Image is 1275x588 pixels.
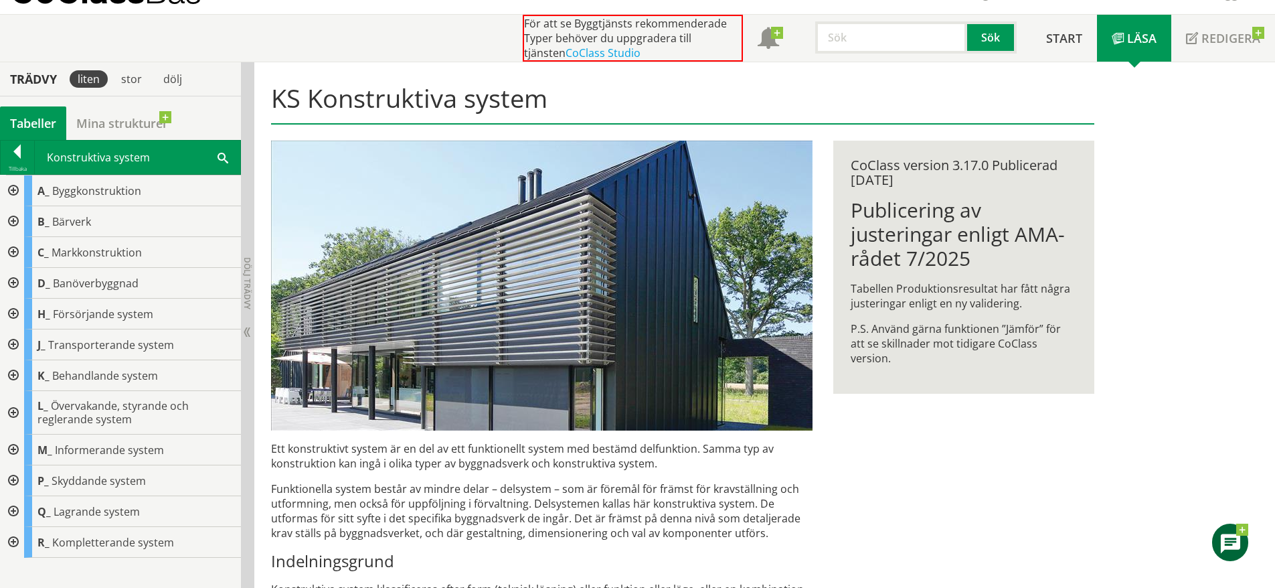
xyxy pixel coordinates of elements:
[37,535,50,550] span: R_
[758,29,779,50] span: Notifikationer
[271,141,813,431] img: structural-solar-shading.jpg
[53,307,153,321] span: Försörjande system
[52,368,158,383] span: Behandlande system
[113,70,150,88] div: stor
[1031,15,1097,62] a: Start
[851,321,1076,366] p: P.S. Använd gärna funktionen ”Jämför” för att se skillnader mot tidigare CoClass version.
[37,307,50,321] span: H_
[1171,15,1275,62] a: Redigera
[66,106,178,140] a: Mina strukturer
[218,150,228,164] span: Sök i tabellen
[271,83,1094,125] h1: KS Konstruktiva system
[35,141,240,174] div: Konstruktiva system
[1127,30,1157,46] span: Läsa
[37,398,189,427] span: Övervakande, styrande och reglerande system
[566,46,641,60] a: CoClass Studio
[815,21,967,54] input: Sök
[271,551,813,571] h3: Indelningsgrund
[1,163,34,174] div: Tillbaka
[37,245,49,260] span: C_
[155,70,190,88] div: dölj
[967,21,1017,54] button: Sök
[37,214,50,229] span: B_
[52,535,174,550] span: Kompletterande system
[271,482,813,540] p: Funktionella system består av mindre delar – delsystem – som är föremål för främst för krav­ställ...
[37,276,50,291] span: D_
[70,70,108,88] div: liten
[1097,15,1171,62] a: Läsa
[851,198,1076,271] h1: Publicering av justeringar enligt AMA-rådet 7/2025
[52,473,146,488] span: Skyddande system
[1201,30,1260,46] span: Redigera
[242,257,253,309] span: Dölj trädvy
[271,441,813,471] p: Ett konstruktivt system är en del av ett funktionellt system med bestämd delfunktion. Samma typ a...
[3,72,64,86] div: Trädvy
[851,281,1076,311] p: Tabellen Produktionsresultat har fått några justeringar enligt en ny validering.
[37,338,46,352] span: J_
[37,504,51,519] span: Q_
[37,398,48,413] span: L_
[37,368,50,383] span: K_
[53,276,139,291] span: Banöverbyggnad
[37,473,49,488] span: P_
[52,245,142,260] span: Markkonstruktion
[54,504,140,519] span: Lagrande system
[55,443,164,457] span: Informerande system
[37,443,52,457] span: M_
[48,338,174,352] span: Transporterande system
[37,183,50,198] span: A_
[523,15,743,62] div: För att se Byggtjänsts rekommenderade Typer behöver du uppgradera till tjänsten
[1046,30,1082,46] span: Start
[52,214,91,229] span: Bärverk
[851,158,1076,188] div: CoClass version 3.17.0 Publicerad [DATE]
[52,183,141,198] span: Byggkonstruktion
